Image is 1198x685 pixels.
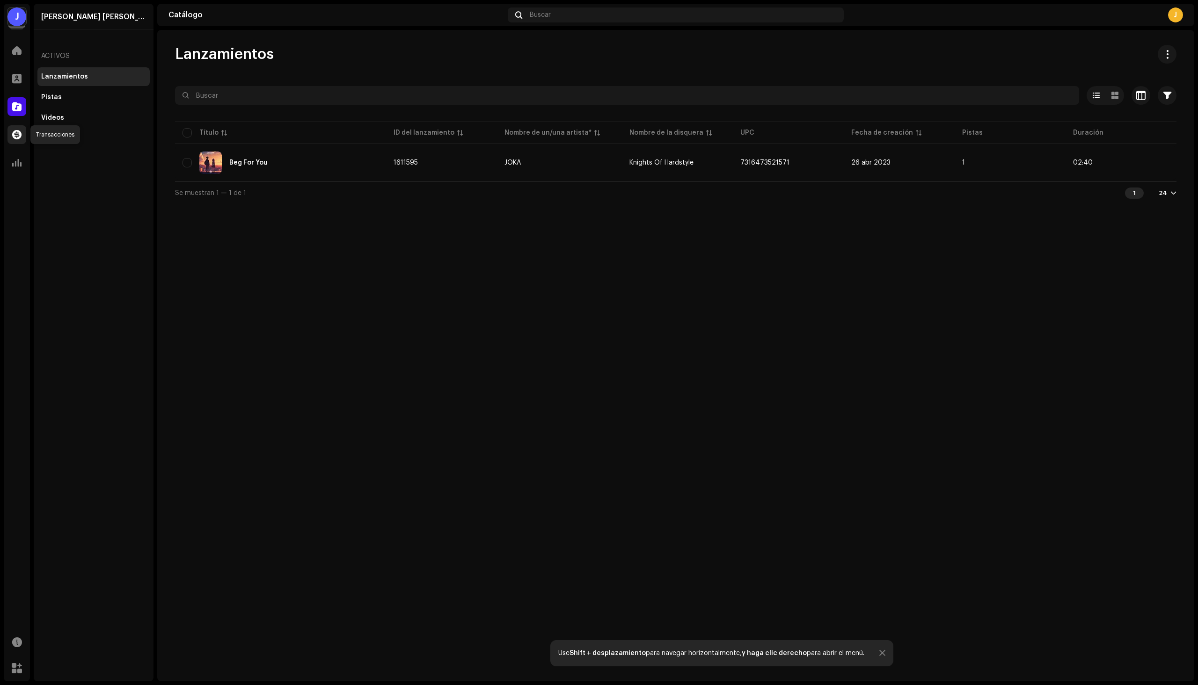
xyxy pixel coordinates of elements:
[558,649,864,657] div: Use para navegar horizontalmente, para abrir el menú.
[394,159,418,166] span: 1611595
[740,159,789,166] span: 7316473521571
[168,11,504,19] div: Catálogo
[530,11,551,19] span: Buscar
[1125,187,1144,199] div: 1
[629,128,703,137] div: Nombre de la disquera
[1159,189,1167,197] div: 24
[394,128,454,137] div: ID del lanzamiento
[175,86,1079,105] input: Buscar
[570,650,646,656] strong: Shift + desplazamiento
[851,128,913,137] div: Fecha de creación
[41,73,88,80] div: Lanzamientos
[37,88,150,107] re-m-nav-item: Pistas
[504,128,592,137] div: Nombre de un/una artista*
[7,7,26,26] div: J
[41,94,62,101] div: Pistas
[962,159,965,166] span: 1
[175,45,274,64] span: Lanzamientos
[37,45,150,67] re-a-nav-header: Activos
[1073,159,1093,166] span: 02:40
[504,159,521,166] div: JOKA
[229,159,268,166] div: Beg For You
[1168,7,1183,22] div: J
[199,128,219,137] div: Título
[41,114,64,122] div: Videos
[175,190,246,196] span: Se muestran 1 — 1 de 1
[37,108,150,127] re-m-nav-item: Videos
[37,67,150,86] re-m-nav-item: Lanzamientos
[504,159,614,166] span: JOKA
[742,650,807,656] strong: y haga clic derecho
[629,159,694,166] span: Knights Of Hardstyle
[851,159,891,166] span: 26 abr 2023
[199,151,222,174] img: 7d7f263c-ad27-4d00-9196-fdff818fd54b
